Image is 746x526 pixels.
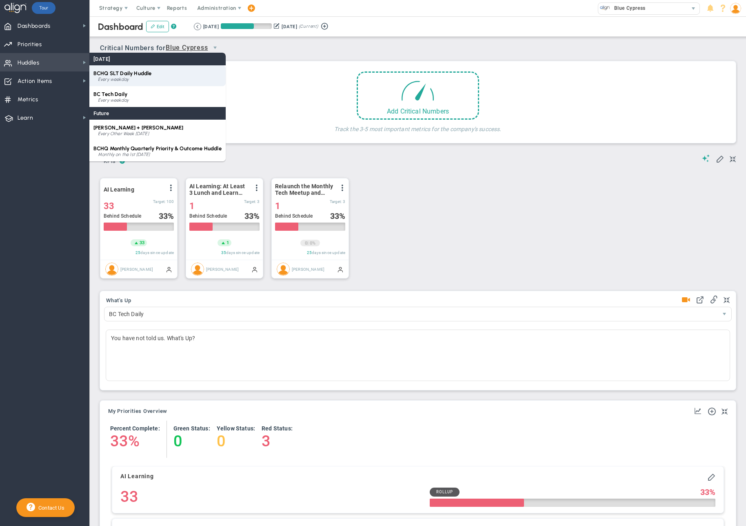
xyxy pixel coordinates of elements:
[18,73,52,90] span: Action Items
[153,199,165,204] span: Target:
[307,241,309,246] span: |
[98,77,222,82] div: Every weekday
[105,263,118,276] img: Robert Kihm
[226,240,229,246] span: 1
[106,298,131,304] button: What's Up
[275,183,334,196] span: Relaunch the Monthly Tech Meetup and Tech Channel
[89,53,226,65] div: [DATE]
[251,266,258,272] span: Manually Updated
[128,432,140,450] h4: %
[189,183,249,196] span: AI Learning: At Least 3 Lunch and Learn Sessions Delivered
[173,432,210,450] h4: 0
[189,201,195,211] span: 1
[436,489,453,495] span: Rollup
[702,154,710,162] span: Suggestions (AI Feature)
[312,250,345,255] span: days since update
[257,199,260,204] span: 3
[140,240,144,246] span: 33
[99,5,123,11] span: Strategy
[106,330,730,381] div: You have not told us. What's Up?
[173,425,210,432] h4: Green Status:
[35,505,64,511] span: Contact Us
[262,425,293,432] h4: Red Status:
[89,107,226,120] div: Future
[104,186,134,193] span: AI Learning
[18,36,42,53] span: Priorities
[93,70,151,76] span: BCHQ SLT Daily Huddle
[244,199,256,204] span: Target:
[307,250,312,255] span: 25
[334,120,501,133] h4: Track the 3-5 most important metrics for the company's success.
[166,266,172,272] span: Manually Updated
[343,199,345,204] span: 3
[277,263,290,276] img: Robert Kihm
[262,432,293,450] h4: 3
[98,21,143,32] span: Dashboard
[299,23,318,30] span: (Current)
[358,107,478,115] div: Add Critical Numbers
[140,250,174,255] span: days since update
[18,54,40,71] span: Huddles
[709,488,715,497] span: %
[167,199,174,204] span: 100
[108,408,167,415] button: My Priorities Overview
[217,432,255,450] h4: 0
[110,432,128,450] h4: 33
[98,152,222,157] div: Monthly on the 1st [DATE]
[221,23,272,29] div: Period Progress: 65% Day 59 of 90 with 31 remaining.
[688,3,699,14] span: select
[18,91,38,108] span: Metrics
[206,267,239,271] span: [PERSON_NAME]
[98,131,222,136] div: Every Other Week [DATE]
[189,213,227,219] span: Behind Schedule
[18,109,33,127] span: Learn
[330,212,346,221] div: %
[93,145,222,152] span: BCHQ Monthly Quarterly Priority & Outcome Huddle
[282,23,297,30] div: [DATE]
[330,211,339,221] span: 33
[275,201,280,211] span: 1
[305,240,307,247] span: 0
[226,250,260,255] span: days since update
[135,250,140,255] span: 25
[93,91,127,97] span: BC Tech Daily
[191,263,204,276] img: Robert Kihm
[106,298,131,303] span: What's Up
[108,408,167,414] span: My Priorities Overview
[120,473,154,480] h4: AI Learning
[244,211,253,221] span: 33
[610,3,646,13] span: Blue Cypress
[120,267,153,271] span: [PERSON_NAME]
[217,425,255,432] h4: Yellow Status:
[208,41,222,55] span: select
[203,23,219,30] div: [DATE]
[275,213,313,219] span: Behind Schedule
[18,18,51,35] span: Dashboards
[159,212,174,221] div: %
[93,125,184,131] span: [PERSON_NAME] + [PERSON_NAME]
[730,3,741,14] img: 202631.Person.photo
[221,250,226,255] span: 35
[110,425,160,432] h4: Percent Complete:
[98,98,222,103] div: Every weekday
[197,5,236,11] span: Administration
[337,266,344,272] span: Manually Updated
[700,488,709,497] span: 33
[136,5,155,11] span: Culture
[292,267,324,271] span: [PERSON_NAME]
[600,3,610,13] img: 32192.Company.photo
[100,41,224,56] span: Critical Numbers for
[104,213,141,219] span: Behind Schedule
[104,307,717,321] span: BC Tech Daily
[310,241,315,246] span: 0%
[146,21,169,32] button: Edit
[194,23,201,30] button: Go to previous period
[159,211,168,221] span: 33
[166,43,208,53] span: Blue Cypress
[104,201,114,211] span: 33
[244,212,260,221] div: %
[330,199,342,204] span: Target:
[120,488,138,506] h4: 33
[717,307,731,321] span: select
[100,155,120,168] span: KPIs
